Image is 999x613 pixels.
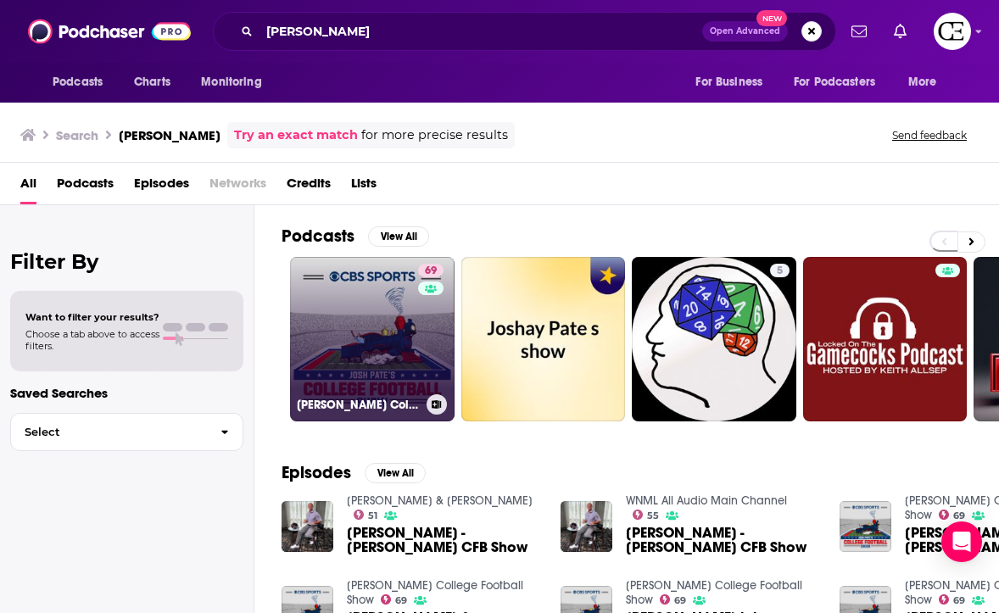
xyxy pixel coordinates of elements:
p: Saved Searches [10,385,243,401]
span: 69 [425,263,437,280]
div: Open Intercom Messenger [941,521,982,562]
span: Podcasts [53,70,103,94]
a: Podcasts [57,170,114,204]
button: Show profile menu [934,13,971,50]
img: Josh Pate & Joe Tessitore | Pate State Speaker Series [840,501,891,553]
button: Open AdvancedNew [702,21,788,42]
a: Charts [123,66,181,98]
span: Monitoring [201,70,261,94]
span: for more precise results [361,125,508,145]
a: Josh Pate - Josh Pate's CFB Show [347,526,540,554]
span: 69 [953,512,965,520]
span: [PERSON_NAME] - [PERSON_NAME] CFB Show [347,526,540,554]
a: Josh Pate's College Football Show [347,578,523,607]
span: 55 [647,512,659,520]
span: For Podcasters [794,70,875,94]
span: 69 [395,597,407,605]
span: [PERSON_NAME] - [PERSON_NAME] CFB Show [626,526,819,554]
button: open menu [41,66,125,98]
a: 5 [770,264,790,277]
span: Choose a tab above to access filters. [25,328,159,352]
span: Select [11,426,207,437]
button: View All [368,226,429,247]
button: View All [365,463,426,483]
h2: Episodes [282,462,351,483]
span: 51 [368,512,377,520]
a: 69 [418,264,444,277]
a: Show notifications dropdown [887,17,913,46]
a: Lists [351,170,377,204]
h3: Search [56,127,98,143]
a: 69 [660,594,687,605]
span: Open Advanced [710,27,780,36]
h2: Podcasts [282,226,354,247]
a: Josh Pate's College Football Show [626,578,802,607]
span: 5 [777,263,783,280]
a: 69 [939,510,966,520]
button: Send feedback [887,128,972,142]
a: All [20,170,36,204]
button: open menu [896,66,958,98]
a: Josh Pate - Josh Pate's CFB Show [626,526,819,554]
a: WNML All Audio Main Channel [626,493,787,508]
div: Search podcasts, credits, & more... [213,12,836,51]
h3: [PERSON_NAME] College Football Show [297,398,420,412]
a: Try an exact match [234,125,358,145]
a: PodcastsView All [282,226,429,247]
span: Logged in as cozyearthaudio [934,13,971,50]
span: 69 [674,597,686,605]
a: 69 [381,594,408,605]
span: For Business [695,70,762,94]
button: Select [10,413,243,451]
span: Want to filter your results? [25,311,159,323]
button: open menu [684,66,784,98]
a: 55 [633,510,660,520]
span: More [908,70,937,94]
a: Show notifications dropdown [845,17,873,46]
span: 69 [953,597,965,605]
img: Podchaser - Follow, Share and Rate Podcasts [28,15,191,47]
h2: Filter By [10,249,243,274]
button: open menu [783,66,900,98]
a: 69[PERSON_NAME] College Football Show [290,257,455,421]
a: Credits [287,170,331,204]
a: 69 [939,594,966,605]
a: 51 [354,510,378,520]
input: Search podcasts, credits, & more... [260,18,702,45]
img: Josh Pate - Josh Pate's CFB Show [282,501,333,553]
span: New [756,10,787,26]
a: Josh & Swain [347,493,533,508]
a: 5 [632,257,796,421]
span: Networks [209,170,266,204]
a: Episodes [134,170,189,204]
img: Josh Pate - Josh Pate's CFB Show [561,501,612,553]
img: User Profile [934,13,971,50]
span: Charts [134,70,170,94]
h3: [PERSON_NAME] [119,127,220,143]
button: open menu [189,66,283,98]
a: EpisodesView All [282,462,426,483]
